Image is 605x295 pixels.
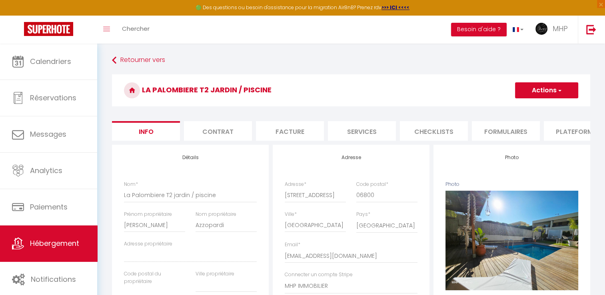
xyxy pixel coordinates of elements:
[124,270,185,285] label: Code postal du propriétaire
[451,23,507,36] button: Besoin d'aide ?
[124,155,257,160] h4: Détails
[122,24,150,33] span: Chercher
[586,24,596,34] img: logout
[285,181,306,188] label: Adresse
[124,181,138,188] label: Nom
[30,202,68,212] span: Paiements
[30,165,62,175] span: Analytics
[30,129,66,139] span: Messages
[112,121,180,141] li: Info
[256,121,324,141] li: Facture
[529,16,578,44] a: ... MHP
[445,155,578,160] h4: Photo
[124,211,172,218] label: Prénom propriétaire
[356,181,388,188] label: Code postal
[285,241,300,249] label: Email
[31,274,76,284] span: Notifications
[381,4,409,11] a: >>> ICI <<<<
[515,82,578,98] button: Actions
[124,240,172,248] label: Adresse propriétaire
[285,211,297,218] label: Ville
[356,211,370,218] label: Pays
[184,121,252,141] li: Contrat
[30,93,76,103] span: Réservations
[285,271,353,279] label: Connecter un compte Stripe
[112,53,590,68] a: Retourner vers
[196,270,234,278] label: Ville propriétaire
[553,24,568,34] span: MHP
[472,121,540,141] li: Formulaires
[445,181,459,188] label: Photo
[30,56,71,66] span: Calendriers
[535,23,547,35] img: ...
[285,155,417,160] h4: Adresse
[112,74,590,106] h3: La Palombiere T2 jardin / piscine
[400,121,468,141] li: Checklists
[24,22,73,36] img: Super Booking
[196,211,236,218] label: Nom propriétaire
[328,121,396,141] li: Services
[116,16,156,44] a: Chercher
[30,238,79,248] span: Hébergement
